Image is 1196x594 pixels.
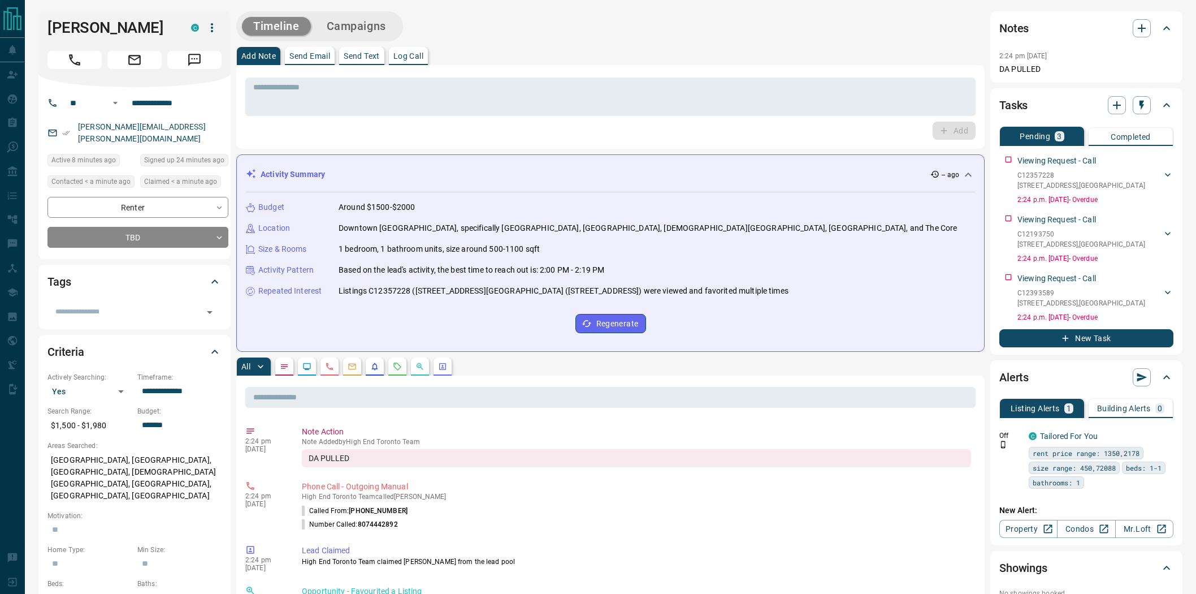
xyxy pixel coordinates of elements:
[47,19,174,37] h1: [PERSON_NAME]
[999,441,1007,449] svg: Push Notification Only
[47,343,84,361] h2: Criteria
[1017,180,1145,191] p: [STREET_ADDRESS] , [GEOGRAPHIC_DATA]
[245,437,285,445] p: 2:24 pm
[47,175,135,191] div: Fri Sep 12 2025
[302,506,408,516] p: Called From:
[1097,404,1151,412] p: Building Alerts
[348,362,357,371] svg: Emails
[1126,462,1162,474] span: beds: 1-1
[339,222,957,234] p: Downtown [GEOGRAPHIC_DATA], specifically [GEOGRAPHIC_DATA], [GEOGRAPHIC_DATA], [DEMOGRAPHIC_DATA]...
[167,51,222,69] span: Message
[438,362,447,371] svg: Agent Actions
[999,520,1058,538] a: Property
[1017,170,1145,180] p: C12357228
[302,426,971,438] p: Note Action
[280,362,289,371] svg: Notes
[1011,404,1060,412] p: Listing Alerts
[1017,298,1145,308] p: [STREET_ADDRESS] , [GEOGRAPHIC_DATA]
[289,52,330,60] p: Send Email
[358,520,398,528] span: 8074442892
[137,545,222,555] p: Min Size:
[339,243,540,255] p: 1 bedroom, 1 bathroom units, size around 500-1100 sqft
[137,579,222,589] p: Baths:
[370,362,379,371] svg: Listing Alerts
[1033,447,1139,459] span: rent price range: 1350,2178
[349,507,408,515] span: [PHONE_NUMBER]
[245,564,285,572] p: [DATE]
[109,96,122,110] button: Open
[942,170,959,180] p: -- ago
[1017,286,1173,311] div: C12393589[STREET_ADDRESS],[GEOGRAPHIC_DATA]
[999,63,1173,75] p: DA PULLED
[999,505,1173,516] p: New Alert:
[1057,132,1061,140] p: 3
[245,556,285,564] p: 2:24 pm
[999,431,1022,441] p: Off
[1017,273,1096,285] p: Viewing Request - Call
[1040,432,1098,441] a: Tailored For You
[47,511,222,521] p: Motivation:
[47,227,228,248] div: TBD
[999,92,1173,119] div: Tasks
[241,52,276,60] p: Add Note
[1017,195,1173,205] p: 2:24 p.m. [DATE] - Overdue
[47,441,222,451] p: Areas Searched:
[1020,132,1050,140] p: Pending
[302,362,311,371] svg: Lead Browsing Activity
[137,406,222,416] p: Budget:
[47,268,222,295] div: Tags
[325,362,334,371] svg: Calls
[1115,520,1173,538] a: Mr.Loft
[344,52,380,60] p: Send Text
[144,154,224,166] span: Signed up 24 minutes ago
[258,201,284,213] p: Budget
[258,243,307,255] p: Size & Rooms
[302,493,971,501] p: High End Toronto Team called [PERSON_NAME]
[302,519,398,530] p: Number Called:
[47,451,222,505] p: [GEOGRAPHIC_DATA], [GEOGRAPHIC_DATA], [GEOGRAPHIC_DATA], [DEMOGRAPHIC_DATA][GEOGRAPHIC_DATA], [GE...
[315,17,397,36] button: Campaigns
[302,438,971,446] p: Note Added by High End Toronto Team
[261,169,325,180] p: Activity Summary
[107,51,162,69] span: Email
[51,154,116,166] span: Active 8 minutes ago
[393,362,402,371] svg: Requests
[140,175,228,191] div: Fri Sep 12 2025
[62,129,70,137] svg: Email Verified
[137,372,222,382] p: Timeframe:
[51,176,131,187] span: Contacted < a minute ago
[1017,239,1145,249] p: [STREET_ADDRESS] , [GEOGRAPHIC_DATA]
[47,416,132,435] p: $1,500 - $1,980
[1017,227,1173,252] div: C12193750[STREET_ADDRESS],[GEOGRAPHIC_DATA]
[202,304,218,320] button: Open
[302,557,971,567] p: High End Toronto Team claimed [PERSON_NAME] from the lead pool
[1111,133,1151,141] p: Completed
[241,363,250,371] p: All
[1017,155,1096,167] p: Viewing Request - Call
[999,368,1029,386] h2: Alerts
[47,545,132,555] p: Home Type:
[999,15,1173,42] div: Notes
[1017,288,1145,298] p: C12393589
[1057,520,1115,538] a: Condos
[339,201,415,213] p: Around $1500-$2000
[246,164,975,185] div: Activity Summary-- ago
[1017,214,1096,226] p: Viewing Request - Call
[191,24,199,32] div: condos.ca
[1033,477,1080,488] span: bathrooms: 1
[47,382,132,401] div: Yes
[47,273,71,291] h2: Tags
[302,545,971,557] p: Lead Claimed
[1029,432,1037,440] div: condos.ca
[1017,229,1145,239] p: C12193750
[302,449,971,467] div: DA PULLED
[258,285,322,297] p: Repeated Interest
[47,338,222,365] div: Criteria
[302,481,971,493] p: Phone Call - Outgoing Manual
[47,406,132,416] p: Search Range:
[78,122,206,143] a: [PERSON_NAME][EMAIL_ADDRESS][PERSON_NAME][DOMAIN_NAME]
[339,285,788,297] p: Listings C12357228 ([STREET_ADDRESS][GEOGRAPHIC_DATA] ([STREET_ADDRESS]) were viewed and favorite...
[47,197,228,218] div: Renter
[999,19,1029,37] h2: Notes
[999,52,1047,60] p: 2:24 pm [DATE]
